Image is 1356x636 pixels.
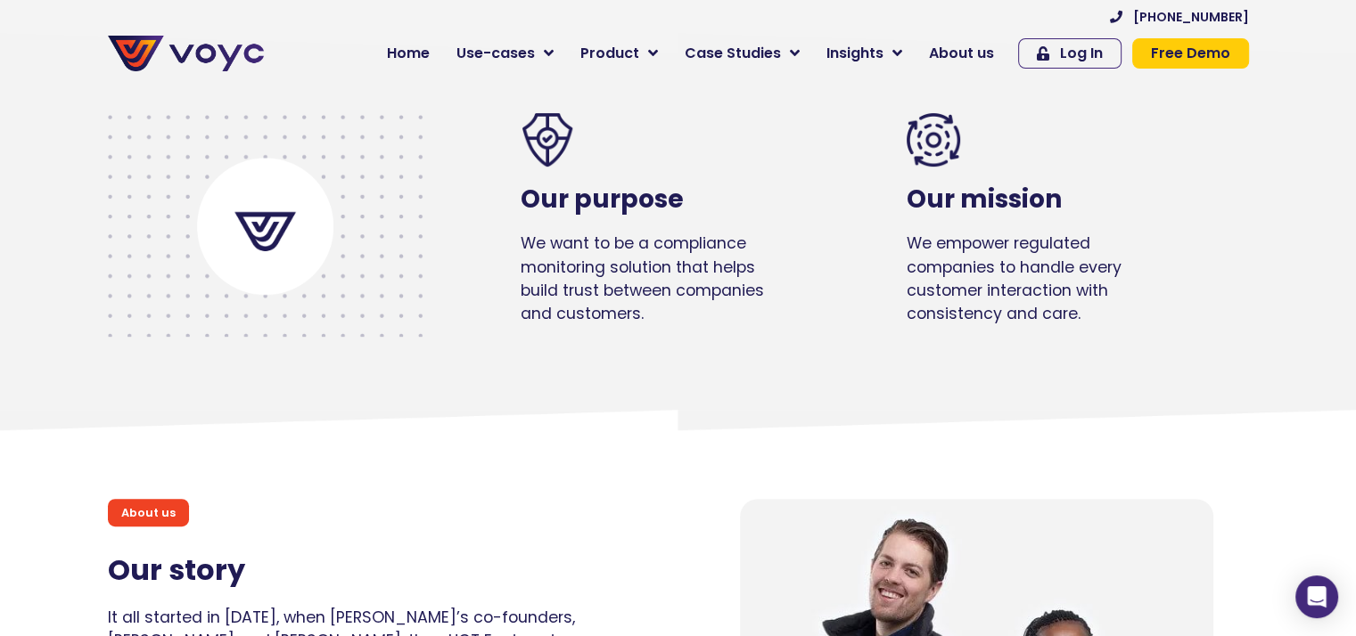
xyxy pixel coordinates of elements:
p: We empower regulated companies to handle every customer interaction with consistency and care. [907,232,1168,326]
a: Log In [1018,38,1122,69]
a: Free Demo [1132,38,1249,69]
span: About us [929,43,994,64]
img: trusted [521,113,574,167]
span: Product [580,43,639,64]
span: Home [387,43,430,64]
img: voyc-logo-mark-03 [108,115,423,336]
div: About us [108,499,189,526]
a: About us [916,36,1007,71]
a: Product [567,36,671,71]
span: Log In [1060,46,1103,61]
a: Home [374,36,443,71]
h2: Our mission [907,184,1168,215]
span: Free Demo [1151,46,1230,61]
a: Case Studies [671,36,813,71]
span: Insights [826,43,883,64]
h2: Our story [108,553,652,587]
img: consistency [907,113,960,167]
img: voyc-full-logo [108,36,264,71]
span: Case Studies [685,43,781,64]
p: We want to be a compliance monitoring solution that helps build trust between companies and custo... [521,232,782,326]
h2: Our purpose [521,184,782,215]
a: [PHONE_NUMBER] [1110,11,1249,23]
a: Use-cases [443,36,567,71]
div: Open Intercom Messenger [1295,575,1338,618]
a: Insights [813,36,916,71]
span: Use-cases [456,43,535,64]
span: [PHONE_NUMBER] [1133,11,1249,23]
